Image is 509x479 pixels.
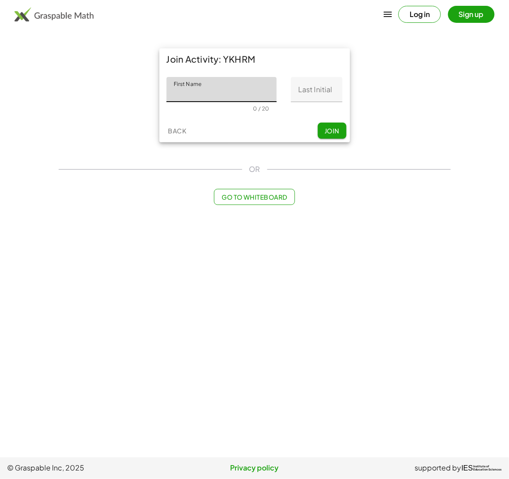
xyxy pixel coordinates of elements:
[325,127,339,135] span: Join
[462,464,473,473] span: IES
[168,127,186,135] span: Back
[253,105,269,112] div: 0 / 20
[415,463,462,474] span: supported by
[462,463,502,474] a: IESInstitute ofEducation Sciences
[448,6,495,23] button: Sign up
[474,466,502,472] span: Institute of Education Sciences
[398,6,441,23] button: Log in
[163,123,192,139] button: Back
[172,463,337,474] a: Privacy policy
[214,189,295,205] button: Go to Whiteboard
[249,164,260,175] span: OR
[159,48,350,70] div: Join Activity: YKHRM
[318,123,346,139] button: Join
[7,463,172,474] span: © Graspable Inc, 2025
[222,193,287,201] span: Go to Whiteboard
